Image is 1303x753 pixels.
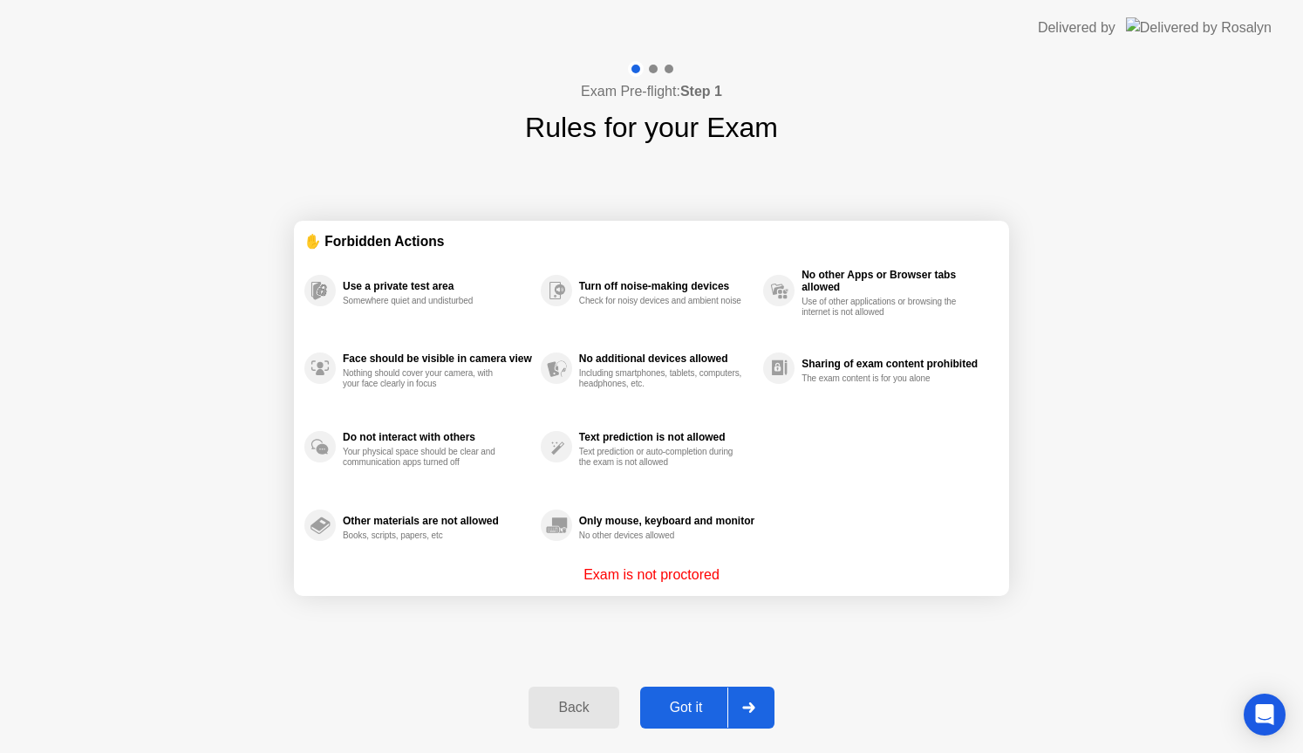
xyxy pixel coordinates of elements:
div: Only mouse, keyboard and monitor [579,515,754,527]
div: Including smartphones, tablets, computers, headphones, etc. [579,368,744,389]
div: Turn off noise-making devices [579,280,754,292]
p: Exam is not proctored [583,565,720,585]
div: No other devices allowed [579,531,744,541]
div: No other Apps or Browser tabs allowed [802,269,990,293]
div: No additional devices allowed [579,353,754,365]
div: Use of other applications or browsing the internet is not allowed [802,297,966,318]
div: ✋ Forbidden Actions [304,231,999,251]
div: Open Intercom Messenger [1244,694,1286,736]
div: Books, scripts, papers, etc [343,531,508,541]
h1: Rules for your Exam [525,106,778,148]
button: Got it [640,687,774,729]
div: Other materials are not allowed [343,515,532,527]
img: Delivered by Rosalyn [1126,17,1272,38]
div: Use a private test area [343,280,532,292]
div: Your physical space should be clear and communication apps turned off [343,447,508,468]
div: Face should be visible in camera view [343,353,532,365]
div: Delivered by [1038,17,1115,38]
div: Check for noisy devices and ambient noise [579,296,744,306]
button: Back [529,687,618,729]
div: Sharing of exam content prohibited [802,358,990,370]
div: Text prediction is not allowed [579,431,754,443]
div: Nothing should cover your camera, with your face clearly in focus [343,368,508,389]
b: Step 1 [680,84,722,99]
div: Text prediction or auto-completion during the exam is not allowed [579,447,744,468]
div: Got it [645,700,727,715]
div: Somewhere quiet and undisturbed [343,296,508,306]
div: Back [534,700,613,715]
div: Do not interact with others [343,431,532,443]
div: The exam content is for you alone [802,373,966,384]
h4: Exam Pre-flight: [581,81,722,102]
